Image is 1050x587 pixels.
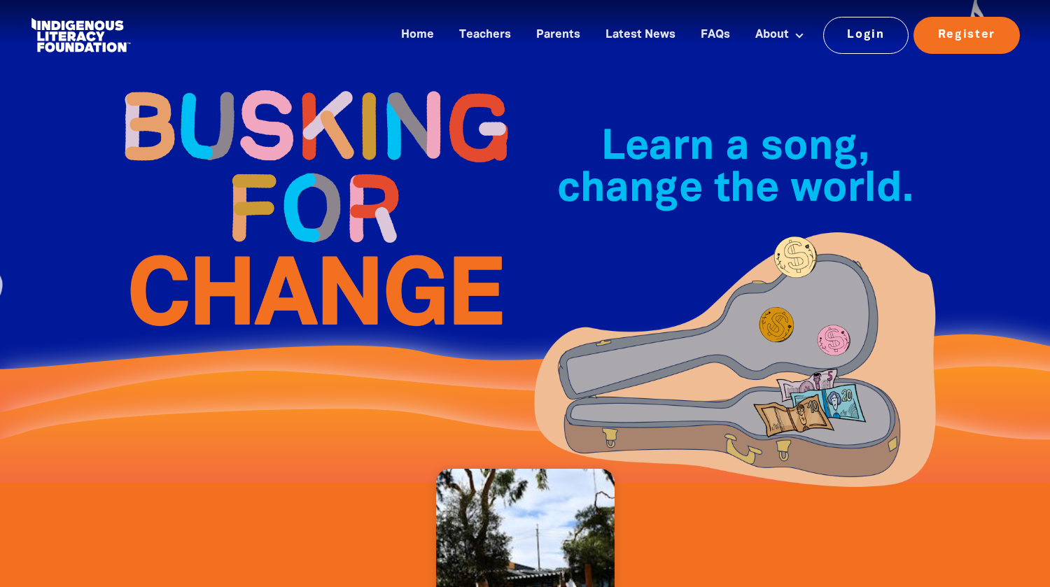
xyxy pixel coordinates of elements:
[597,24,684,47] a: Latest News
[557,129,913,209] span: Learn a song, change the world.
[747,24,813,47] a: About
[528,24,589,47] a: Parents
[913,17,1020,53] a: Register
[393,24,442,47] a: Home
[823,17,909,53] a: Login
[692,24,738,47] a: FAQs
[451,24,519,47] a: Teachers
